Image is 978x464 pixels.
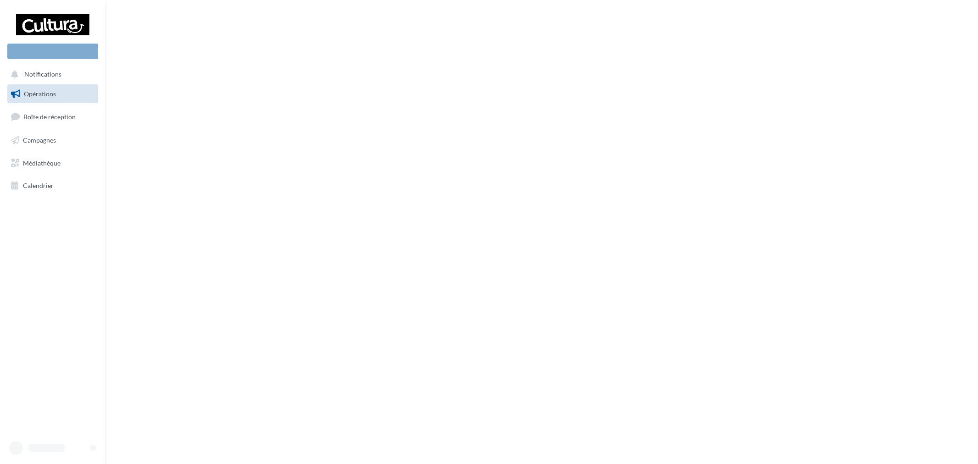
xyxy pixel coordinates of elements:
a: Opérations [6,84,100,104]
span: Calendrier [23,182,54,189]
div: Nouvelle campagne [7,44,98,59]
span: Médiathèque [23,159,61,166]
a: Médiathèque [6,154,100,173]
a: Campagnes [6,131,100,150]
span: Campagnes [23,136,56,144]
a: Boîte de réception [6,107,100,127]
a: Calendrier [6,176,100,195]
span: Opérations [24,90,56,98]
span: Notifications [24,71,61,78]
span: Boîte de réception [23,113,76,121]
